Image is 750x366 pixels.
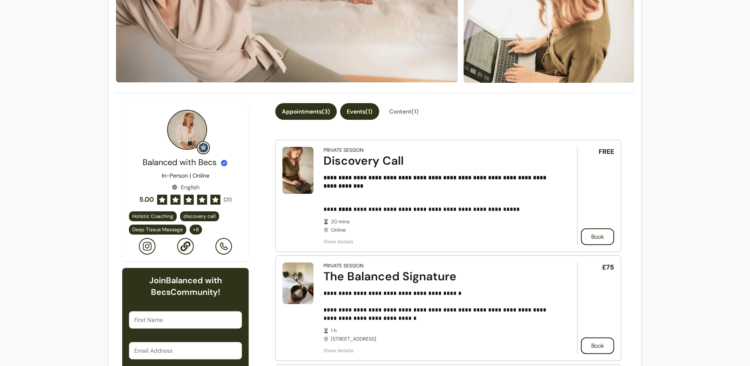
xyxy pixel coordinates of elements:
img: Grow [198,143,208,153]
input: First Name [134,316,237,324]
img: The Balanced Signature [282,262,313,304]
button: Appointments(3) [275,103,337,120]
img: Provider image [167,110,207,150]
div: [STREET_ADDRESS] [323,327,554,342]
span: Holistic Coaching [132,213,173,220]
span: FREE [599,147,614,157]
span: ( 21 ) [224,196,232,203]
span: + 8 [191,226,200,233]
button: Book [581,228,614,245]
span: Balanced with Becs [143,157,217,168]
div: English [172,183,200,191]
button: Content(1) [382,103,425,120]
span: Deep Tissue Massage [132,226,183,233]
span: 20 mins [331,218,554,225]
span: £75 [602,262,614,272]
div: Online [323,218,554,233]
span: 5.00 [139,195,154,205]
span: 1 h [331,327,554,334]
button: Book [581,337,614,354]
span: Show details [323,238,554,245]
div: Private Session [323,147,363,153]
img: Discovery Call [282,147,313,194]
div: The Balanced Signature [323,269,554,284]
span: Show details [323,347,554,354]
div: Discovery Call [323,153,554,168]
span: discovery call [183,213,216,220]
p: In-Person | Online [162,171,210,180]
input: Email Address [134,346,237,355]
h6: Join Balanced with Becs Community! [129,274,242,298]
div: Private Session [323,262,363,269]
button: Events(1) [340,103,379,120]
